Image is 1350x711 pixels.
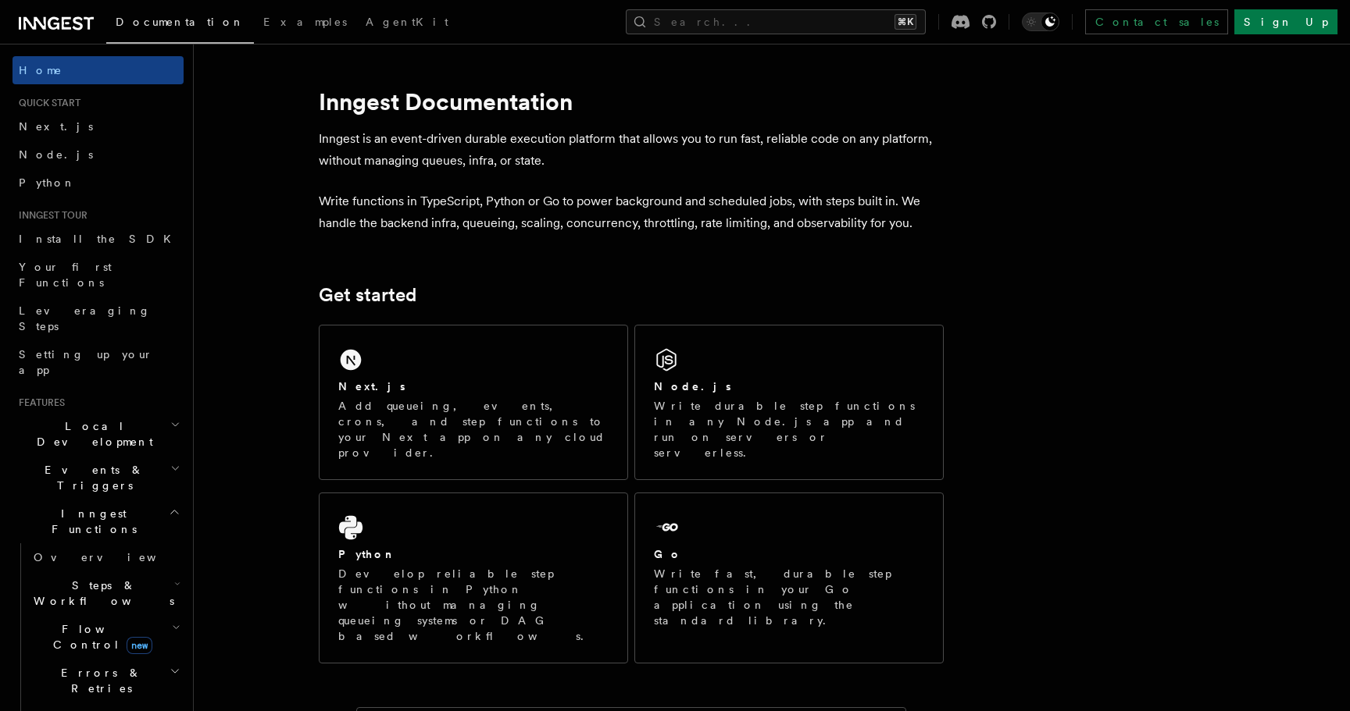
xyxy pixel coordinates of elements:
[12,396,65,409] span: Features
[12,140,184,169] a: Node.js
[12,209,87,222] span: Inngest tour
[34,551,195,563] span: Overview
[654,379,731,394] h2: Node.js
[319,492,628,663] a: PythonDevelop reliable step functions in Python without managing queueing systems or DAG based wo...
[654,546,682,562] h2: Go
[19,148,93,161] span: Node.js
[12,412,184,456] button: Local Development
[366,16,448,28] span: AgentKit
[654,398,924,460] p: Write durable step functions in any Node.js app and run on servers or serverless.
[12,499,184,543] button: Inngest Functions
[19,304,151,332] span: Leveraging Steps
[1234,9,1337,34] a: Sign Up
[338,398,609,460] p: Add queueing, events, crons, and step functions to your Next app on any cloud provider.
[12,418,170,450] span: Local Development
[12,225,184,253] a: Install the SDK
[19,233,180,245] span: Install the SDK
[12,112,184,140] a: Next.js
[12,297,184,340] a: Leveraging Steps
[319,87,944,116] h1: Inngest Documentation
[356,5,458,42] a: AgentKit
[319,325,628,480] a: Next.jsAdd queueing, events, crons, and step functions to your Next app on any cloud provider.
[12,340,184,384] a: Setting up your app
[127,637,152,654] span: new
[254,5,356,42] a: Examples
[1085,9,1228,34] a: Contact sales
[12,56,184,84] a: Home
[27,659,184,702] button: Errors & Retries
[12,97,80,109] span: Quick start
[338,566,609,644] p: Develop reliable step functions in Python without managing queueing systems or DAG based workflows.
[12,506,169,537] span: Inngest Functions
[19,176,76,189] span: Python
[19,62,62,78] span: Home
[27,543,184,571] a: Overview
[338,546,396,562] h2: Python
[319,190,944,234] p: Write functions in TypeScript, Python or Go to power background and scheduled jobs, with steps bu...
[19,348,153,376] span: Setting up your app
[12,462,170,493] span: Events & Triggers
[895,14,916,30] kbd: ⌘K
[27,621,172,652] span: Flow Control
[27,665,170,696] span: Errors & Retries
[19,261,112,289] span: Your first Functions
[106,5,254,44] a: Documentation
[12,253,184,297] a: Your first Functions
[27,615,184,659] button: Flow Controlnew
[263,16,347,28] span: Examples
[27,571,184,615] button: Steps & Workflows
[338,379,405,394] h2: Next.js
[634,325,944,480] a: Node.jsWrite durable step functions in any Node.js app and run on servers or serverless.
[19,120,93,133] span: Next.js
[12,169,184,197] a: Python
[634,492,944,663] a: GoWrite fast, durable step functions in your Go application using the standard library.
[654,566,924,628] p: Write fast, durable step functions in your Go application using the standard library.
[27,578,174,609] span: Steps & Workflows
[116,16,245,28] span: Documentation
[12,456,184,499] button: Events & Triggers
[626,9,926,34] button: Search...⌘K
[1022,12,1059,31] button: Toggle dark mode
[319,284,416,306] a: Get started
[319,128,944,172] p: Inngest is an event-driven durable execution platform that allows you to run fast, reliable code ...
